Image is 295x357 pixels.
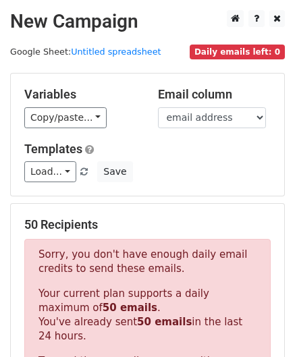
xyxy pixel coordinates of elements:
h5: Variables [24,87,138,102]
a: Untitled spreadsheet [71,47,161,57]
a: Daily emails left: 0 [190,47,285,57]
p: Sorry, you don't have enough daily email credits to send these emails. [38,248,257,276]
small: Google Sheet: [10,47,161,57]
h5: 50 Recipients [24,217,271,232]
span: Daily emails left: 0 [190,45,285,59]
strong: 50 emails [103,302,157,314]
h5: Email column [158,87,271,102]
a: Copy/paste... [24,107,107,128]
a: Templates [24,142,82,156]
button: Save [97,161,132,182]
p: Your current plan supports a daily maximum of . You've already sent in the last 24 hours. [38,287,257,344]
a: Load... [24,161,76,182]
h2: New Campaign [10,10,285,33]
strong: 50 emails [137,316,192,328]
